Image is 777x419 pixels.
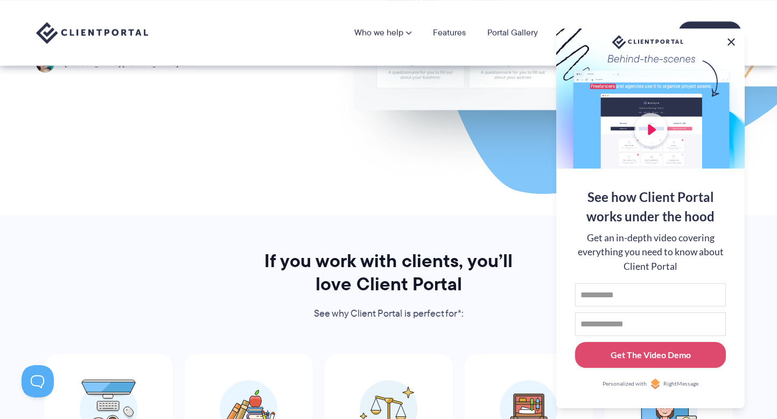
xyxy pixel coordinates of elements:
[575,231,726,274] div: Get an in-depth video covering everything you need to know about Client Portal
[575,342,726,368] button: Get The Video Demo
[250,249,528,296] h2: If you work with clients, you’ll love Client Portal
[22,365,54,397] iframe: Toggle Customer Support
[250,306,528,322] p: See why Client Portal is perfect for*:
[678,22,741,44] a: Buy Now!
[354,29,411,37] a: Who we help
[663,380,698,388] span: RightMessage
[433,29,466,37] a: Features
[487,29,538,37] a: Portal Gallery
[611,348,691,361] div: Get The Video Demo
[650,379,661,389] img: Personalized with RightMessage
[575,379,726,389] a: Personalized withRightMessage
[603,380,647,388] span: Personalized with
[575,187,726,226] div: See how Client Portal works under the hood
